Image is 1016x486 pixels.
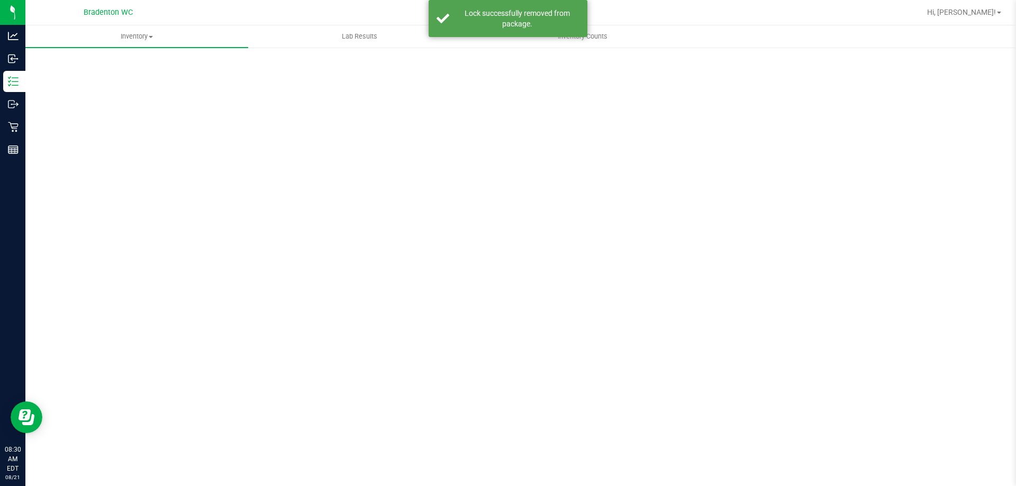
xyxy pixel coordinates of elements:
[328,32,392,41] span: Lab Results
[84,8,133,17] span: Bradenton WC
[5,445,21,473] p: 08:30 AM EDT
[25,25,248,48] a: Inventory
[25,32,248,41] span: Inventory
[8,53,19,64] inline-svg: Inbound
[8,122,19,132] inline-svg: Retail
[927,8,996,16] span: Hi, [PERSON_NAME]!
[8,76,19,87] inline-svg: Inventory
[248,25,471,48] a: Lab Results
[8,144,19,155] inline-svg: Reports
[455,8,579,29] div: Lock successfully removed from package.
[8,99,19,109] inline-svg: Outbound
[5,473,21,481] p: 08/21
[8,31,19,41] inline-svg: Analytics
[11,401,42,433] iframe: Resource center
